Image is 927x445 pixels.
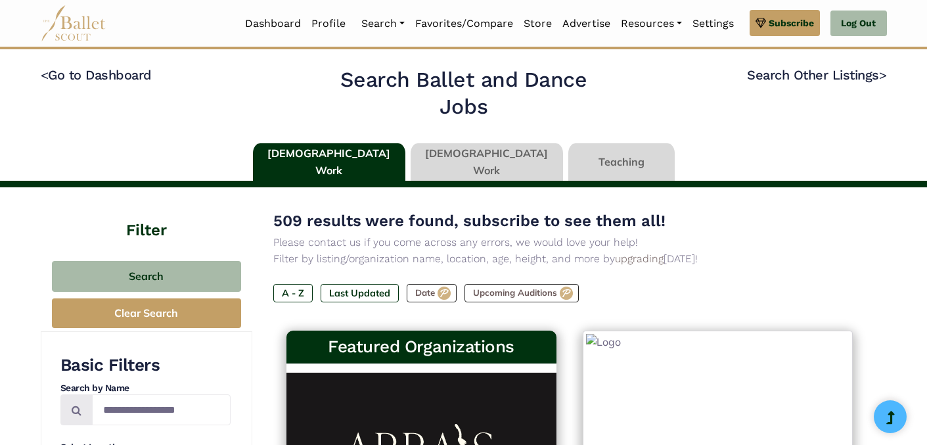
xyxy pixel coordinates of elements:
[52,261,241,292] button: Search
[408,143,566,181] li: [DEMOGRAPHIC_DATA] Work
[410,10,518,37] a: Favorites/Compare
[60,382,231,395] h4: Search by Name
[566,143,677,181] li: Teaching
[616,10,687,37] a: Resources
[273,284,313,302] label: A - Z
[41,67,152,83] a: <Go to Dashboard
[830,11,886,37] a: Log Out
[407,284,457,302] label: Date
[250,143,408,181] li: [DEMOGRAPHIC_DATA] Work
[321,284,399,302] label: Last Updated
[240,10,306,37] a: Dashboard
[41,66,49,83] code: <
[60,354,231,377] h3: Basic Filters
[273,250,866,268] p: Filter by listing/organization name, location, age, height, and more by [DATE]!
[315,66,612,121] h2: Search Ballet and Dance Jobs
[52,298,241,328] button: Clear Search
[879,66,887,83] code: >
[615,252,664,265] a: upgrading
[747,67,886,83] a: Search Other Listings>
[306,10,351,37] a: Profile
[273,212,666,230] span: 509 results were found, subscribe to see them all!
[273,234,866,251] p: Please contact us if you come across any errors, we would love your help!
[92,394,231,425] input: Search by names...
[750,10,820,36] a: Subscribe
[769,16,814,30] span: Subscribe
[297,336,546,358] h3: Featured Organizations
[356,10,410,37] a: Search
[464,284,579,302] label: Upcoming Auditions
[518,10,557,37] a: Store
[756,16,766,30] img: gem.svg
[41,187,252,241] h4: Filter
[557,10,616,37] a: Advertise
[687,10,739,37] a: Settings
